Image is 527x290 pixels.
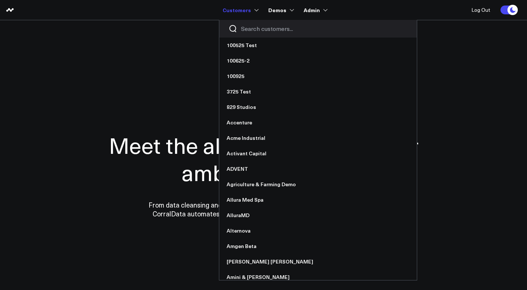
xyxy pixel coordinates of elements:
[219,115,417,130] a: Accenture
[219,99,417,115] a: 829 Studios
[219,238,417,254] a: Amgen Beta
[219,208,417,223] a: AlluraMD
[219,38,417,53] a: 100525 Test
[133,201,394,218] p: From data cleansing and integration to personalized dashboards and insights, CorralData automates...
[219,223,417,238] a: Alternova
[219,84,417,99] a: 3725 Test
[219,161,417,177] a: ADVENT
[268,3,293,17] a: Demos
[219,53,417,68] a: 100625-2
[228,24,237,33] button: Search customers button
[219,254,417,269] a: [PERSON_NAME] [PERSON_NAME]
[83,131,444,186] h1: Meet the all-in-one data hub for ambitious teams
[219,68,417,84] a: 100925
[241,25,408,33] input: Search customers input
[223,3,257,17] a: Customers
[219,177,417,192] a: Agriculture & Farming Demo
[304,3,326,17] a: Admin
[219,192,417,208] a: Allura Med Spa
[219,130,417,146] a: Acme Industrial
[219,269,417,285] a: Amini & [PERSON_NAME]
[219,146,417,161] a: Activant Capital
